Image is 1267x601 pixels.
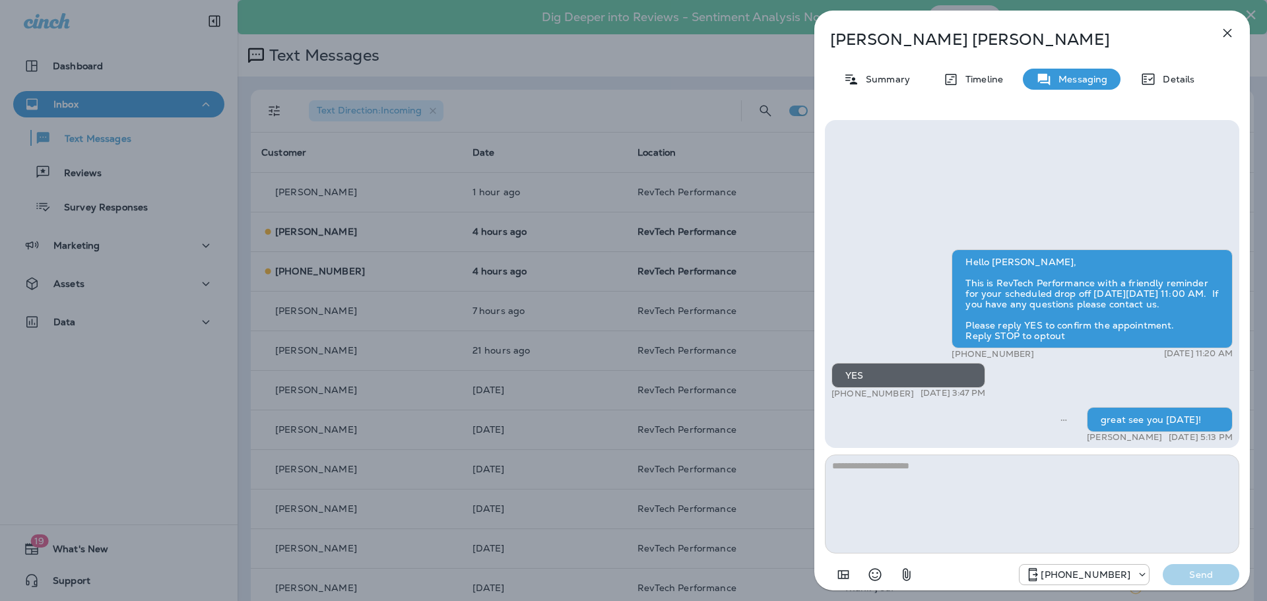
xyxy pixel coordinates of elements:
p: [PERSON_NAME] [1087,432,1162,443]
p: Timeline [959,74,1003,84]
div: +1 (571) 520-7309 [1020,567,1149,583]
button: Select an emoji [862,561,888,588]
p: [PHONE_NUMBER] [1041,569,1130,580]
div: great see you [DATE]! [1087,407,1233,432]
p: [DATE] 11:20 AM [1164,348,1233,359]
p: [PHONE_NUMBER] [831,388,914,399]
div: YES [831,363,985,388]
p: Details [1156,74,1194,84]
button: Add in a premade template [830,561,857,588]
p: Messaging [1052,74,1107,84]
p: [PHONE_NUMBER] [952,348,1034,360]
div: Hello [PERSON_NAME], This is RevTech Performance with a friendly reminder for your scheduled drop... [952,249,1233,348]
p: [DATE] 5:13 PM [1169,432,1233,443]
p: [PERSON_NAME] [PERSON_NAME] [830,30,1190,49]
span: Sent [1060,413,1067,425]
p: [DATE] 3:47 PM [921,388,985,398]
p: Summary [859,74,910,84]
